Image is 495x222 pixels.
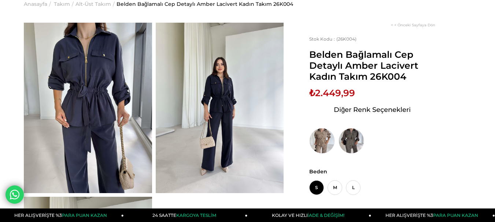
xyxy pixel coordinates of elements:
span: PARA PUAN KAZAN [433,212,478,218]
span: S [309,180,324,195]
span: (26K004) [309,36,357,42]
span: Beden [309,168,435,175]
span: İADE & DEĞİŞİM! [308,212,344,218]
img: Belden Bağlamalı Cep Detaylı Amber Haki Kadın Takım 26K004 [339,128,364,154]
a: HER ALIŞVERİŞTE %3PARA PUAN KAZAN [371,208,495,222]
img: Amber Takım 26K004 [24,23,152,193]
span: M [328,180,342,195]
img: Amber Takım 26K004 [156,23,284,193]
a: < < Önceki Sayfaya Dön [391,23,435,27]
img: Belden Bağlamalı Cep Detaylı Amber Bej Kadın Takım 26K004 [309,128,335,154]
span: Diğer Renk Seçenekleri [334,104,411,116]
span: Belden Bağlamalı Cep Detaylı Amber Lacivert Kadın Takım 26K004 [309,49,435,82]
span: L [346,180,361,195]
span: KARGOYA TESLİM [176,212,216,218]
span: Stok Kodu [309,36,336,42]
span: ₺2.449,99 [309,87,355,98]
a: 24 SAATTEKARGOYA TESLİM [124,208,248,222]
a: KOLAY VE HIZLIİADE & DEĞİŞİM! [248,208,372,222]
span: PARA PUAN KAZAN [62,212,107,218]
